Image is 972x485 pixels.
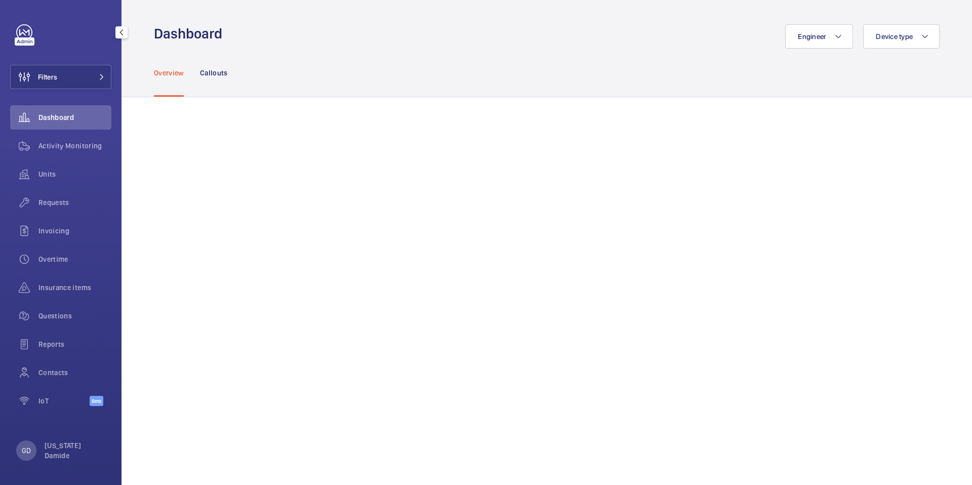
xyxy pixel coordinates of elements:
[38,197,111,208] span: Requests
[38,141,111,151] span: Activity Monitoring
[798,32,826,41] span: Engineer
[38,72,57,82] span: Filters
[38,282,111,293] span: Insurance items
[45,440,105,461] p: [US_STATE] Damide
[154,24,228,43] h1: Dashboard
[876,32,913,41] span: Device type
[38,112,111,123] span: Dashboard
[10,65,111,89] button: Filters
[90,396,103,406] span: Beta
[785,24,853,49] button: Engineer
[200,68,228,78] p: Callouts
[38,368,111,378] span: Contacts
[38,339,111,349] span: Reports
[38,396,90,406] span: IoT
[38,311,111,321] span: Questions
[154,68,184,78] p: Overview
[22,446,31,456] p: GD
[38,226,111,236] span: Invoicing
[863,24,940,49] button: Device type
[38,169,111,179] span: Units
[38,254,111,264] span: Overtime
